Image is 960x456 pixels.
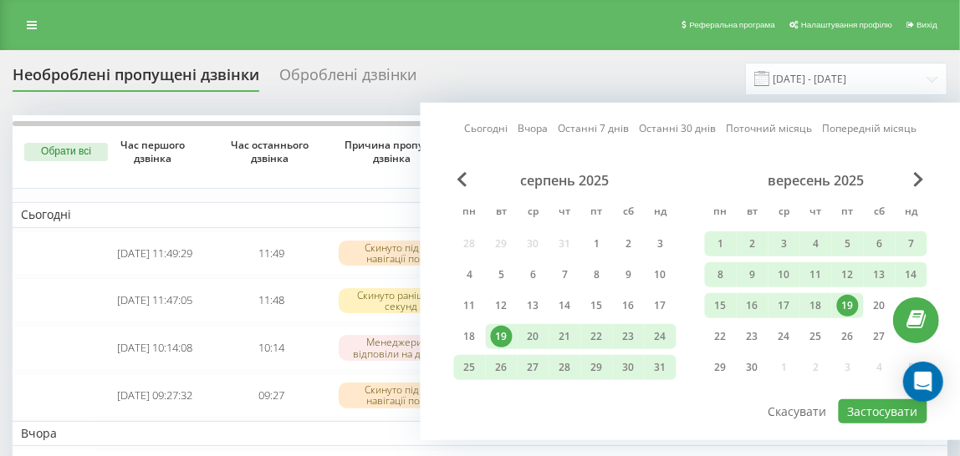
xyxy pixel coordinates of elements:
[901,326,922,347] div: 28
[917,20,937,29] span: Вихід
[864,324,896,349] div: сб 27 вер 2025 р.
[805,233,827,255] div: 4
[869,326,891,347] div: 27
[839,399,927,423] button: Застосувати
[650,295,671,317] div: 17
[339,241,464,266] div: Скинуто під час навігації по IVR
[586,295,608,317] div: 15
[586,326,608,347] div: 22
[586,233,608,255] div: 1
[705,355,737,380] div: пн 29 вер 2025 р.
[489,200,514,225] abbr: вівторок
[896,324,927,349] div: нд 28 вер 2025 р.
[864,262,896,287] div: сб 13 вер 2025 р.
[549,293,581,318] div: чт 14 серп 2025 р.
[213,278,330,322] td: 11:48
[710,264,732,286] div: 8
[554,357,576,378] div: 28
[835,200,860,225] abbr: п’ятниця
[832,231,864,256] div: пт 5 вер 2025 р.
[740,200,765,225] abbr: вівторок
[837,233,859,255] div: 5
[737,293,769,318] div: вт 16 вер 2025 р.
[805,326,827,347] div: 25
[558,120,629,136] a: Останні 7 днів
[486,324,518,349] div: вт 19 серп 2025 р.
[645,324,677,349] div: нд 24 серп 2025 р.
[650,233,671,255] div: 3
[454,262,486,287] div: пн 4 серп 2025 р.
[742,357,763,378] div: 30
[523,264,544,286] div: 6
[708,200,733,225] abbr: понеділок
[645,231,677,256] div: нд 3 серп 2025 р.
[96,278,213,322] td: [DATE] 11:47:05
[339,288,464,313] div: Скинуто раніше 10 секунд
[459,295,481,317] div: 11
[213,326,330,370] td: 10:14
[769,324,800,349] div: ср 24 вер 2025 р.
[648,200,673,225] abbr: неділя
[339,383,464,408] div: Скинуто під час навігації по IVR
[804,200,829,225] abbr: четвер
[737,324,769,349] div: вт 23 вер 2025 р.
[491,295,513,317] div: 12
[523,326,544,347] div: 20
[832,262,864,287] div: пт 12 вер 2025 р.
[742,233,763,255] div: 2
[774,295,795,317] div: 17
[705,231,737,256] div: пн 1 вер 2025 р.
[491,357,513,378] div: 26
[769,293,800,318] div: ср 17 вер 2025 р.
[769,231,800,256] div: ср 3 вер 2025 р.
[901,295,922,317] div: 21
[213,373,330,418] td: 09:27
[618,233,640,255] div: 2
[24,143,108,161] button: Обрати всі
[459,357,481,378] div: 25
[581,262,613,287] div: пт 8 серп 2025 р.
[554,295,576,317] div: 14
[454,355,486,380] div: пн 25 серп 2025 р.
[650,326,671,347] div: 24
[645,355,677,380] div: нд 31 серп 2025 р.
[864,231,896,256] div: сб 6 вер 2025 р.
[864,293,896,318] div: сб 20 вер 2025 р.
[896,293,927,318] div: нд 21 вер 2025 р.
[832,293,864,318] div: пт 19 вер 2025 р.
[774,233,795,255] div: 3
[613,262,645,287] div: сб 9 серп 2025 р.
[800,262,832,287] div: чт 11 вер 2025 р.
[742,264,763,286] div: 9
[800,231,832,256] div: чт 4 вер 2025 р.
[586,357,608,378] div: 29
[464,120,508,136] a: Сьогодні
[769,262,800,287] div: ср 10 вер 2025 р.
[618,357,640,378] div: 30
[585,200,610,225] abbr: п’ятниця
[869,295,891,317] div: 20
[553,200,578,225] abbr: четвер
[901,233,922,255] div: 7
[705,172,927,189] div: вересень 2025
[491,264,513,286] div: 5
[486,293,518,318] div: вт 12 серп 2025 р.
[837,326,859,347] div: 26
[581,324,613,349] div: пт 22 серп 2025 р.
[616,200,641,225] abbr: субота
[742,326,763,347] div: 23
[737,262,769,287] div: вт 9 вер 2025 р.
[554,264,576,286] div: 7
[705,262,737,287] div: пн 8 вер 2025 р.
[581,355,613,380] div: пт 29 серп 2025 р.
[518,293,549,318] div: ср 13 серп 2025 р.
[486,262,518,287] div: вт 5 серп 2025 р.
[549,355,581,380] div: чт 28 серп 2025 р.
[737,355,769,380] div: вт 30 вер 2025 р.
[742,295,763,317] div: 16
[523,357,544,378] div: 27
[227,139,317,165] span: Час останнього дзвінка
[805,264,827,286] div: 11
[454,293,486,318] div: пн 11 серп 2025 р.
[518,355,549,380] div: ср 27 серп 2025 р.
